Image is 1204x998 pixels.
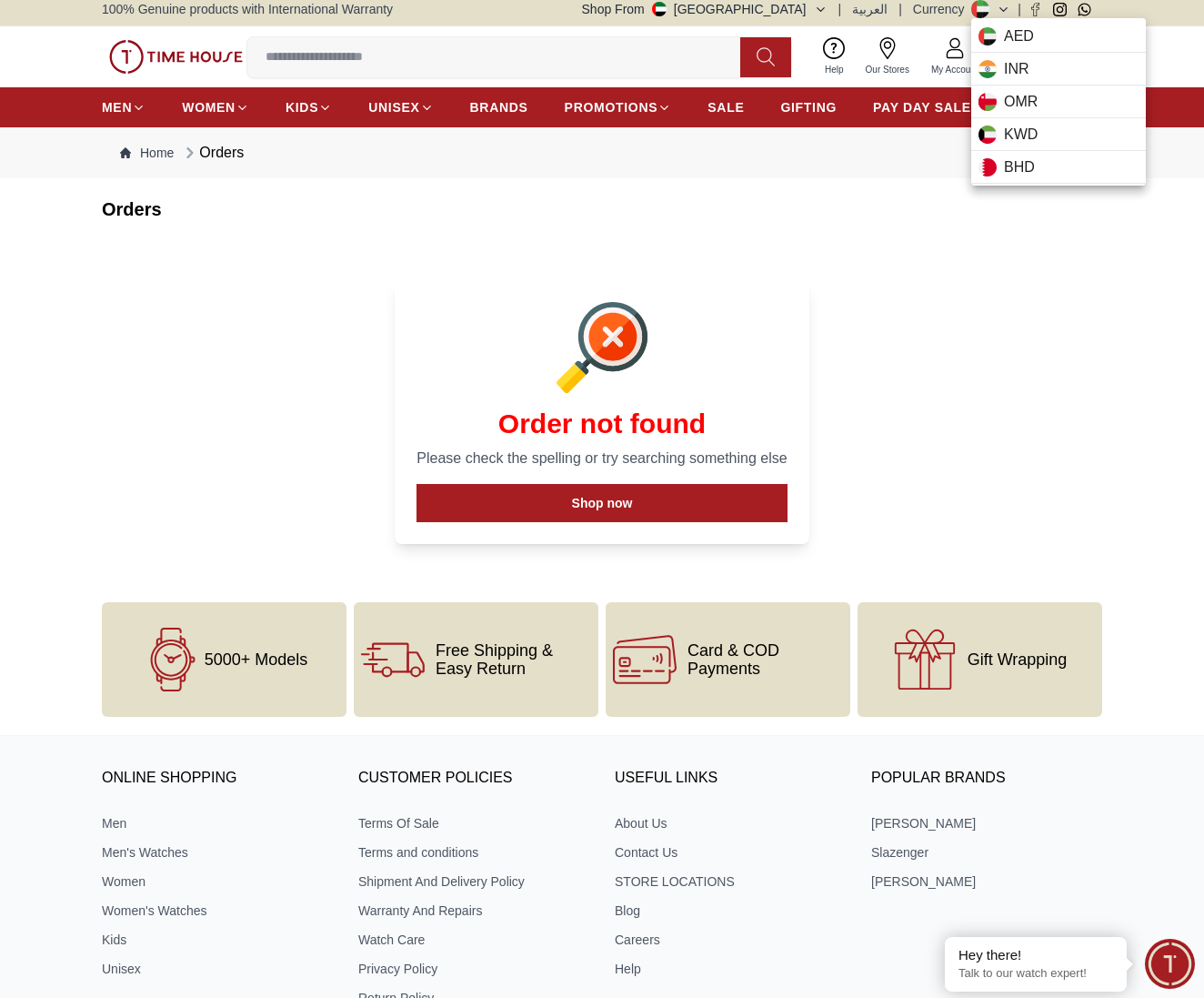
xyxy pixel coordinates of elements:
[1004,58,1029,80] span: INR
[1004,91,1038,113] span: OMR
[1004,156,1035,178] span: BHD
[958,946,1113,964] div: Hey there!
[958,966,1113,982] p: Talk to our watch expert!
[1004,25,1034,47] span: AED
[1004,124,1038,146] span: KWD
[1145,939,1195,989] div: Chat Widget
